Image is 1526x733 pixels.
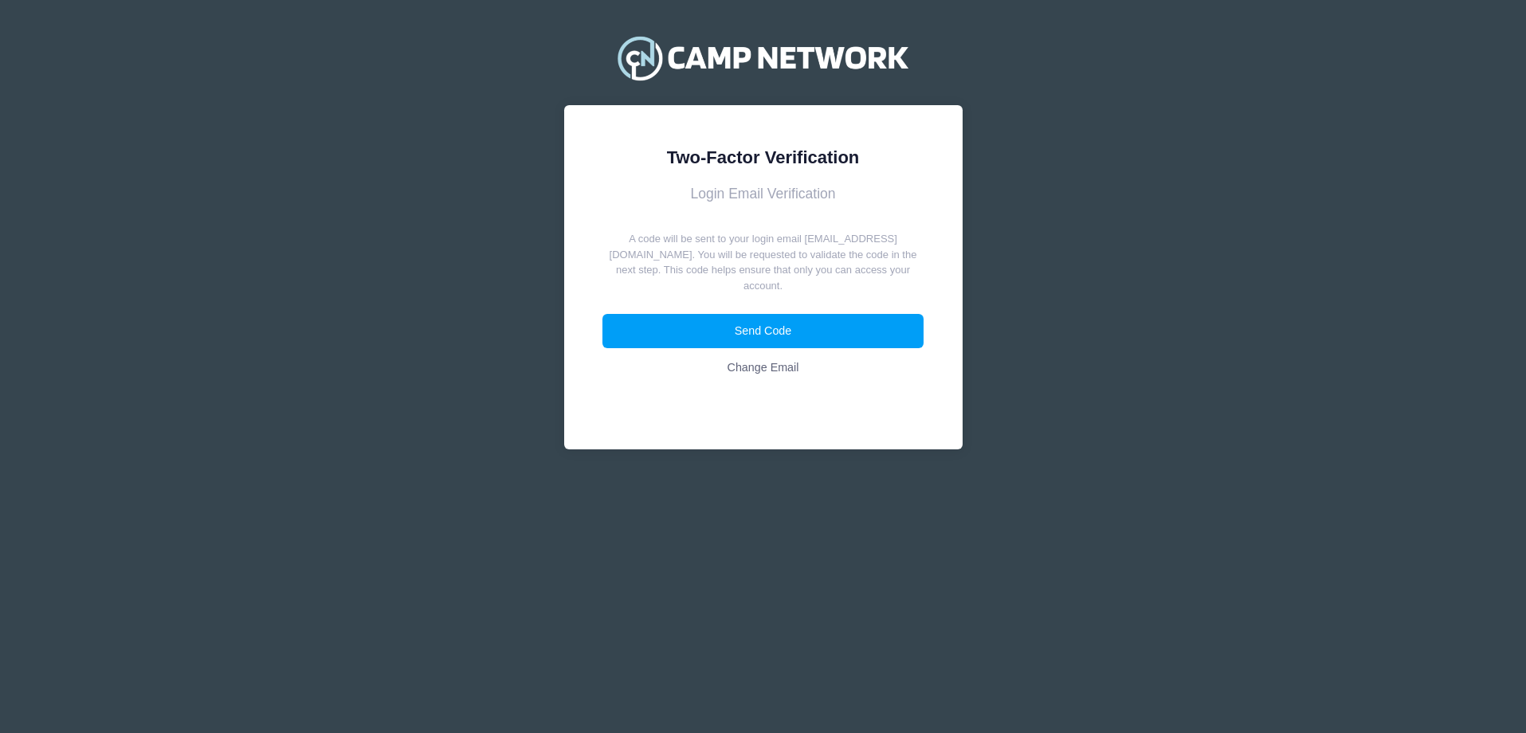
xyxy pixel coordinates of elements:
a: Change Email [602,351,924,385]
p: A code will be sent to your login email [EMAIL_ADDRESS][DOMAIN_NAME]. You will be requested to va... [602,231,924,293]
button: Send Code [602,314,924,348]
div: Two-Factor Verification [602,144,924,171]
h3: Login Email Verification [602,186,924,202]
img: Camp Network [610,26,915,90]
